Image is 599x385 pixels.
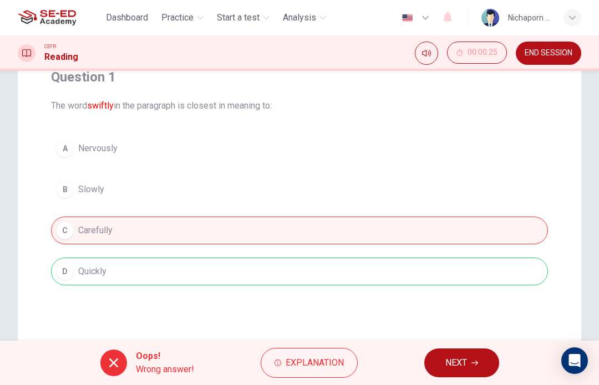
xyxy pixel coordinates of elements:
[212,8,274,28] button: Start a test
[44,50,78,64] h1: Reading
[400,14,414,22] img: en
[468,48,498,57] span: 00:00:25
[161,11,194,24] span: Practice
[18,7,101,29] a: SE-ED Academy logo
[283,11,316,24] span: Analysis
[525,49,572,58] span: END SESSION
[415,42,438,65] div: Mute
[51,68,548,86] h4: Question 1
[278,8,331,28] button: Analysis
[157,8,208,28] button: Practice
[445,355,467,371] span: NEXT
[51,99,548,112] span: The word in the paragraph is closest in meaning to:
[87,100,114,111] font: swiftly
[447,42,507,65] div: Hide
[136,363,194,376] span: Wrong answer!
[261,348,358,378] button: Explanation
[217,11,260,24] span: Start a test
[447,42,507,64] button: 00:00:25
[481,9,499,27] img: Profile picture
[286,355,344,371] span: Explanation
[106,11,148,24] span: Dashboard
[508,11,550,24] div: Nichaporn Pitichotesakoon
[101,8,153,28] button: Dashboard
[561,347,588,374] div: Open Intercom Messenger
[516,42,581,65] button: END SESSION
[424,348,499,377] button: NEXT
[136,350,194,363] span: Oops!
[44,43,56,50] span: CEFR
[18,7,76,29] img: SE-ED Academy logo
